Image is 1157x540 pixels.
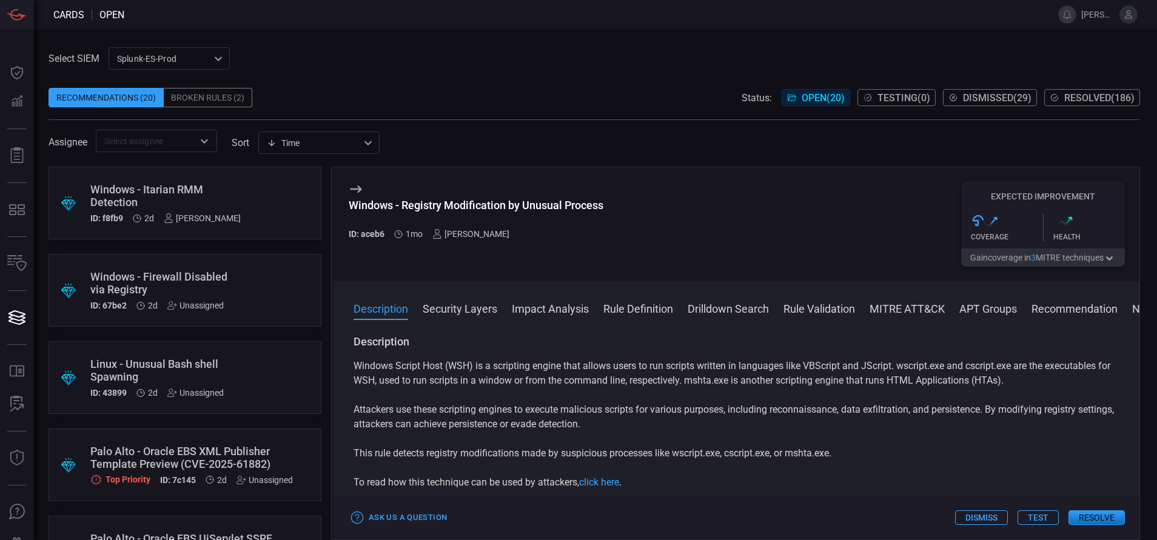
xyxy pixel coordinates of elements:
button: Resolve [1068,510,1125,525]
p: Splunk-ES-Prod [117,53,210,65]
div: Health [1053,233,1125,241]
button: Ask Us a Question [349,508,450,527]
span: Oct 12, 2025 2:42 PM [148,388,158,398]
div: Windows - Itarian RMM Detection [90,183,241,208]
span: Open ( 20 ) [802,92,845,104]
div: [PERSON_NAME] [164,213,241,223]
label: sort [232,137,249,148]
span: Status: [742,92,772,104]
input: Select assignee [99,133,193,148]
button: Drilldown Search [688,301,769,315]
button: ALERT ANALYSIS [2,390,32,419]
button: MITRE - Detection Posture [2,195,32,224]
button: Inventory [2,249,32,278]
h5: ID: 67be2 [90,301,127,310]
div: Linux - Unusual Bash shell Spawning [90,358,233,383]
div: Top Priority [90,474,150,485]
p: Windows Script Host (WSH) is a scripting engine that allows users to run scripts written in langu... [354,359,1120,388]
a: click here [579,476,619,488]
p: To read how this technique can be used by attackers, . [354,475,1120,490]
div: [PERSON_NAME] [432,229,509,239]
button: Open [196,133,213,150]
button: Impact Analysis [512,301,589,315]
span: Oct 12, 2025 2:42 PM [217,475,227,485]
h3: Description [354,335,1120,349]
button: Rule Validation [783,301,855,315]
div: Unassigned [236,475,293,485]
button: Rule Catalog [2,357,32,386]
button: Dismissed(29) [943,89,1037,106]
span: 3 [1031,253,1036,262]
button: Resolved(186) [1044,89,1140,106]
div: Recommendations (20) [49,88,164,107]
div: Palo Alto - Oracle EBS XML Publisher Template Preview (CVE-2025-61882) [90,445,293,470]
h5: ID: 43899 [90,388,127,398]
div: Windows - Firewall Disabled via Registry [90,270,233,296]
span: Testing ( 0 ) [877,92,930,104]
div: Unassigned [167,301,224,310]
button: Detections [2,87,32,116]
span: Cards [53,9,84,21]
div: Coverage [971,233,1043,241]
span: [PERSON_NAME].[PERSON_NAME] [1081,10,1115,19]
button: Description [354,301,408,315]
button: MITRE ATT&CK [870,301,945,315]
button: APT Groups [959,301,1017,315]
button: Testing(0) [857,89,936,106]
div: Windows - Registry Modification by Unusual Process [349,199,603,212]
h5: ID: aceb6 [349,229,384,239]
button: Dashboard [2,58,32,87]
button: Reports [2,141,32,170]
span: Oct 12, 2025 2:55 PM [144,213,154,223]
button: Cards [2,303,32,332]
button: Recommendation [1031,301,1118,315]
span: Resolved ( 186 ) [1064,92,1135,104]
h5: Expected Improvement [961,192,1125,201]
span: Oct 12, 2025 2:55 PM [148,301,158,310]
p: Attackers use these scripting engines to execute malicious scripts for various purposes, includin... [354,402,1120,432]
button: Dismiss [955,510,1008,525]
button: Rule Definition [603,301,673,315]
span: Assignee [49,136,87,148]
div: Broken Rules (2) [164,88,252,107]
button: Threat Intelligence [2,444,32,473]
h5: ID: 7c145 [160,475,196,485]
h5: ID: f8fb9 [90,213,123,223]
button: Gaincoverage in3MITRE techniques [961,248,1125,267]
span: Dismissed ( 29 ) [963,92,1031,104]
label: Select SIEM [49,53,99,64]
p: This rule detects registry modifications made by suspicious processes like wscript.exe, cscript.e... [354,446,1120,461]
div: Time [267,137,360,149]
button: Test [1018,510,1059,525]
span: Aug 31, 2025 11:50 AM [406,229,423,239]
span: open [99,9,124,21]
button: Open(20) [782,89,850,106]
button: Ask Us A Question [2,498,32,527]
button: Security Layers [423,301,497,315]
div: Unassigned [167,388,224,398]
